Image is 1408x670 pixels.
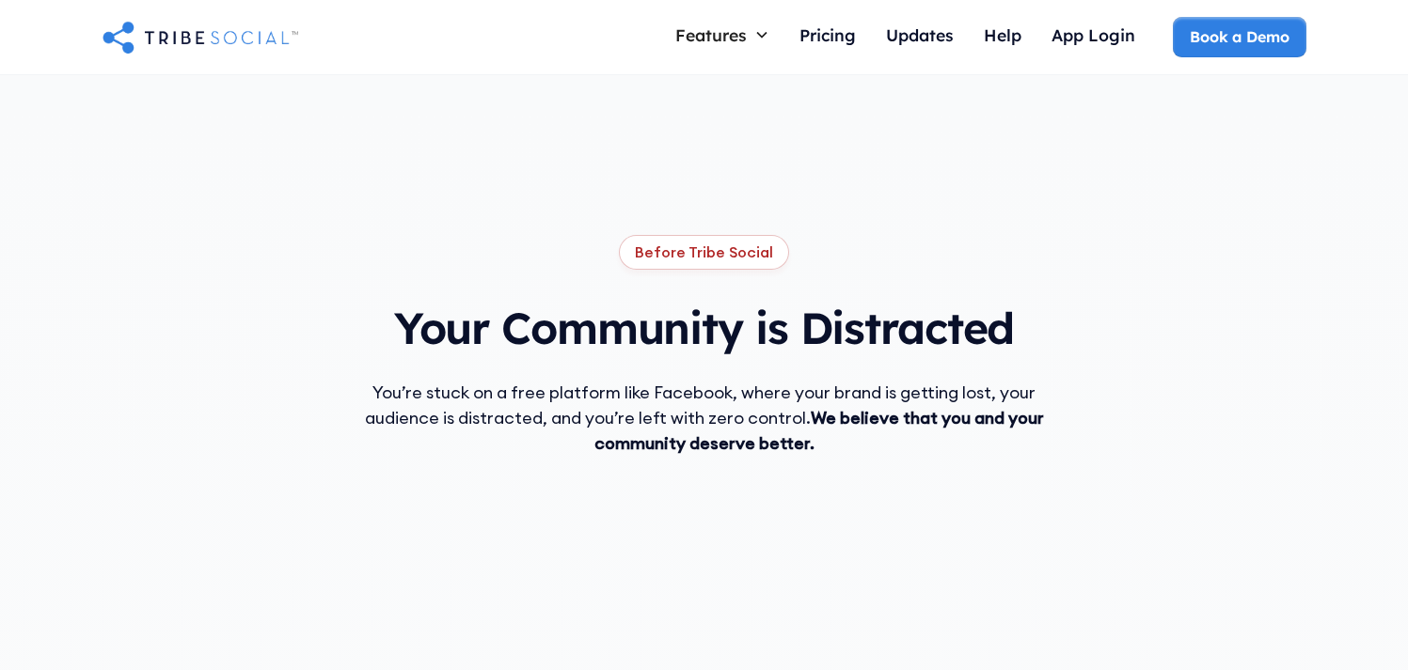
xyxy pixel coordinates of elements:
a: Help [969,17,1036,57]
a: App Login [1036,17,1150,57]
div: Features [660,17,784,53]
a: home [103,18,298,55]
div: Pricing [799,24,856,45]
a: Pricing [784,17,871,57]
div: Updates [886,24,954,45]
div: App Login [1052,24,1135,45]
a: Updates [871,17,969,57]
div: Help [984,24,1021,45]
a: Book a Demo [1173,17,1305,56]
div: Features [675,24,747,45]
